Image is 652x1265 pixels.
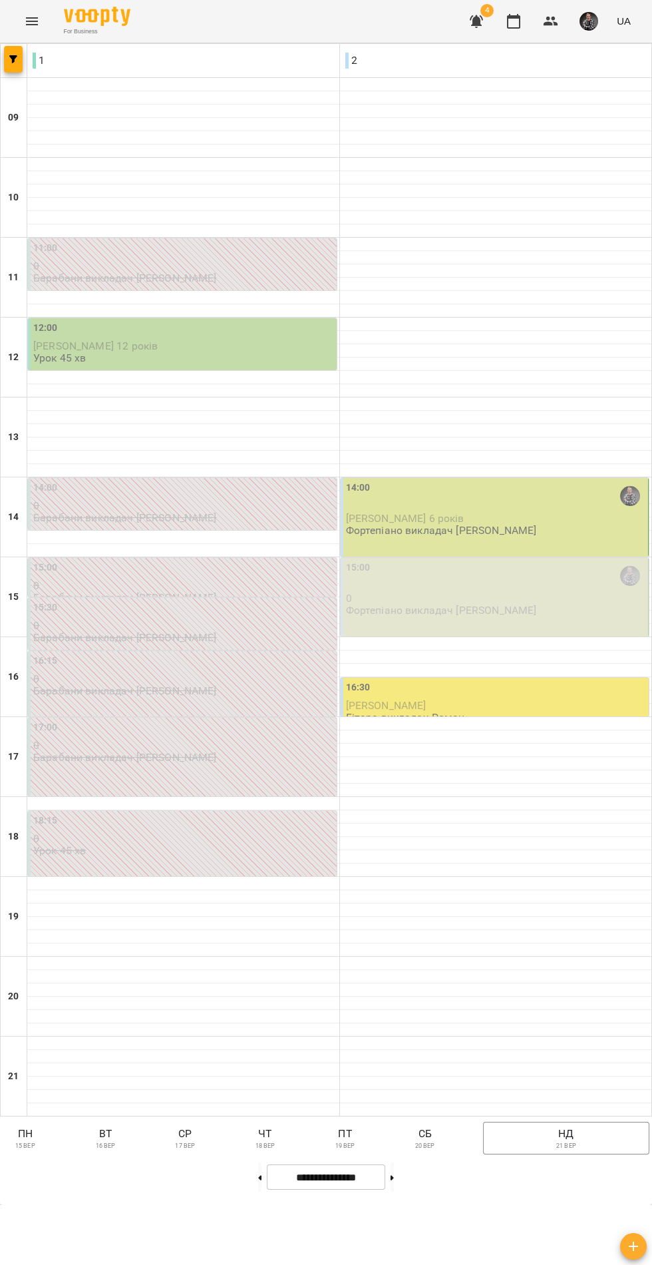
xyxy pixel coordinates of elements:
h6: 20 [8,989,19,1004]
button: вт16 вер [84,1122,127,1154]
p: 2 [345,53,357,69]
h6: 15 [8,590,19,605]
p: 15 вер [15,1142,35,1151]
span: [PERSON_NAME] 6 років [346,512,464,525]
p: 1 [33,53,45,69]
h6: 18 [8,830,19,844]
p: 0 [33,260,334,272]
label: 15:00 [346,561,371,575]
label: 11:00 [33,241,58,256]
p: 21 вер [556,1142,576,1151]
label: 16:30 [346,680,371,695]
img: Максим [620,486,640,506]
span: UA [617,14,631,28]
label: 18:15 [33,814,58,828]
p: Барабани викладач [PERSON_NAME] [33,512,217,523]
p: Барабани викладач [PERSON_NAME] [33,685,217,696]
p: 0 [33,673,334,684]
img: 9774cdb94cd07e2c046c34ee188bda8a.png [579,12,598,31]
label: 16:15 [33,654,58,668]
label: 12:00 [33,321,58,336]
p: 0 [33,740,334,751]
span: [PERSON_NAME] [346,699,426,712]
p: нд [494,1126,639,1142]
p: 20 вер [415,1142,435,1151]
button: Menu [16,5,48,37]
button: ср17 вер [163,1122,207,1154]
p: пт [329,1126,362,1142]
p: Фортепіано викладач [PERSON_NAME] [346,525,537,536]
p: Урок 45 хв [33,845,86,856]
p: 17 вер [175,1142,195,1151]
h6: 19 [8,909,19,924]
p: Барабани викладач [PERSON_NAME] [33,592,217,603]
label: 14:00 [33,481,58,495]
button: сб20 вер [403,1122,447,1154]
h6: 12 [8,350,19,365]
p: 0 [33,833,334,844]
p: пн [8,1126,43,1142]
p: 19 вер [335,1142,355,1151]
p: Барабани викладач [PERSON_NAME] [33,272,217,284]
p: 0 [33,500,334,511]
h6: 17 [8,750,19,764]
p: чт [248,1126,281,1142]
p: ср [168,1126,202,1142]
button: чт18 вер [243,1122,287,1154]
span: For Business [64,27,130,36]
h6: 11 [8,270,19,285]
p: Барабани викладач [PERSON_NAME] [33,632,217,643]
button: нд21 вер [483,1122,649,1154]
p: 0 [33,620,334,631]
label: 15:30 [33,601,58,615]
button: пн15 вер [3,1122,48,1154]
button: UA [611,9,636,33]
h6: 13 [8,430,19,445]
p: сб [408,1126,442,1142]
p: Фортепіано викладач [PERSON_NAME] [346,605,537,616]
h6: 16 [8,670,19,684]
img: Максим [620,566,640,586]
p: 16 вер [96,1142,116,1151]
p: Урок 45 хв [33,352,86,364]
span: 4 [480,4,494,17]
p: 0 [33,580,334,591]
label: 14:00 [346,481,371,495]
h6: 10 [8,190,19,205]
button: пт19 вер [323,1122,367,1154]
h6: 09 [8,111,19,125]
h6: 21 [8,1069,19,1084]
h6: 14 [8,510,19,525]
img: Voopty Logo [64,7,130,26]
label: 17:00 [33,720,58,735]
p: 18 вер [255,1142,275,1151]
span: [PERSON_NAME] 12 років [33,340,158,352]
p: вт [89,1126,122,1142]
p: Барабани викладач [PERSON_NAME] [33,752,217,763]
p: 0 [346,593,646,604]
label: 15:00 [33,561,58,575]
